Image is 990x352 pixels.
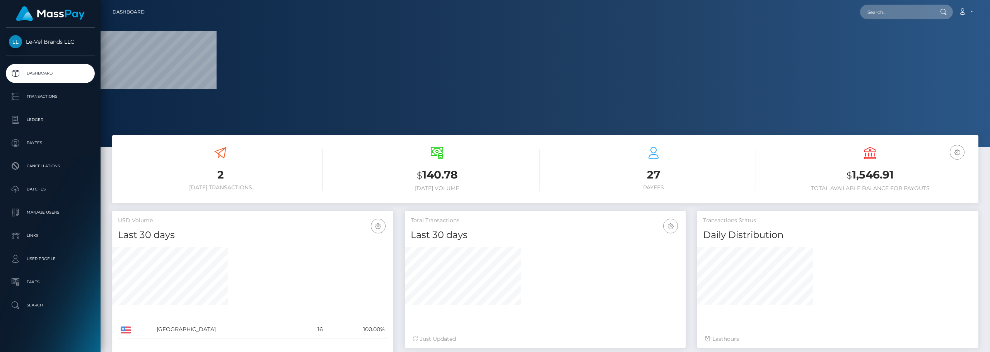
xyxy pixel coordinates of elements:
p: Ledger [9,114,92,126]
div: Last hours [705,335,971,343]
a: Links [6,226,95,245]
p: Search [9,299,92,311]
h4: Last 30 days [118,228,387,242]
h6: Payees [551,184,756,191]
small: $ [417,170,422,181]
a: Search [6,296,95,315]
span: Le-Vel Brands LLC [6,38,95,45]
p: Manage Users [9,207,92,218]
td: [GEOGRAPHIC_DATA] [154,321,301,338]
a: Dashboard [113,4,145,20]
h5: Transactions Status [703,217,973,224]
a: Payees [6,133,95,153]
h6: [DATE] Volume [335,185,539,192]
a: Batches [6,180,95,199]
h3: 2 [118,167,323,182]
img: Le-Vel Brands LLC [9,35,22,48]
a: Manage Users [6,203,95,222]
a: Ledger [6,110,95,129]
img: US.png [121,326,131,333]
input: Search... [860,5,933,19]
h4: Daily Distribution [703,228,973,242]
h4: Last 30 days [411,228,680,242]
a: User Profile [6,249,95,269]
td: 100.00% [326,321,387,338]
h6: Total Available Balance for Payouts [768,185,973,192]
p: Dashboard [9,68,92,79]
small: $ [847,170,852,181]
a: Taxes [6,272,95,292]
td: 16 [301,321,326,338]
p: Batches [9,184,92,195]
p: Payees [9,137,92,149]
a: Cancellations [6,156,95,176]
p: Transactions [9,91,92,102]
a: Dashboard [6,64,95,83]
h5: Total Transactions [411,217,680,224]
p: Cancellations [9,160,92,172]
div: Just Updated [413,335,678,343]
h3: 27 [551,167,756,182]
img: MassPay Logo [16,6,85,21]
p: Links [9,230,92,241]
p: User Profile [9,253,92,265]
p: Taxes [9,276,92,288]
h6: [DATE] Transactions [118,184,323,191]
h3: 140.78 [335,167,539,183]
h3: 1,546.91 [768,167,973,183]
a: Transactions [6,87,95,106]
h5: USD Volume [118,217,387,224]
